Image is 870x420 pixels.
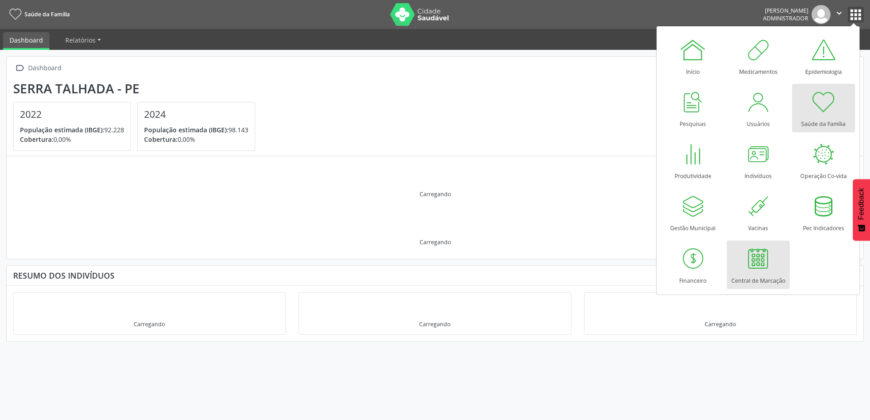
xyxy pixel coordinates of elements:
a: Vacinas [727,188,790,237]
a: Financeiro [662,241,725,289]
button: apps [848,7,864,23]
a: Produtividade [662,136,725,184]
span: Feedback [857,188,865,220]
p: 98.143 [144,125,248,135]
div: Serra Talhada - PE [13,81,261,96]
p: 0,00% [20,135,124,144]
a: Saúde da Família [792,84,855,132]
h4: 2024 [144,109,248,120]
a: Pesquisas [662,84,725,132]
div: Carregando [419,320,450,328]
span: Cobertura: [20,135,53,144]
div: Carregando [420,190,451,198]
div: Carregando [705,320,736,328]
a: Usuários [727,84,790,132]
a: Dashboard [3,32,49,50]
a: Epidemiologia [792,32,855,80]
div: [PERSON_NAME] [763,7,808,14]
div: Carregando [134,320,165,328]
div: Carregando [420,238,451,246]
a: Início [662,32,725,80]
span: Cobertura: [144,135,178,144]
span: Relatórios [65,36,96,44]
p: 92.228 [20,125,124,135]
a: Central de Marcação [727,241,790,289]
a: Medicamentos [727,32,790,80]
a: Saúde da Família [6,7,70,22]
span: Saúde da Família [24,10,70,18]
span: População estimada (IBGE): [20,126,104,134]
span: Administrador [763,14,808,22]
h4: 2022 [20,109,124,120]
i:  [834,8,844,18]
p: 0,00% [144,135,248,144]
a: Indivíduos [727,136,790,184]
a:  Dashboard [13,62,63,75]
a: Gestão Municipal [662,188,725,237]
a: Operação Co-vida [792,136,855,184]
button:  [831,5,848,24]
a: Relatórios [59,32,107,48]
span: População estimada (IBGE): [144,126,228,134]
a: Pec Indicadores [792,188,855,237]
i:  [13,62,26,75]
div: Resumo dos indivíduos [13,270,857,280]
img: img [812,5,831,24]
button: Feedback - Mostrar pesquisa [853,179,870,241]
div: Dashboard [26,62,63,75]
